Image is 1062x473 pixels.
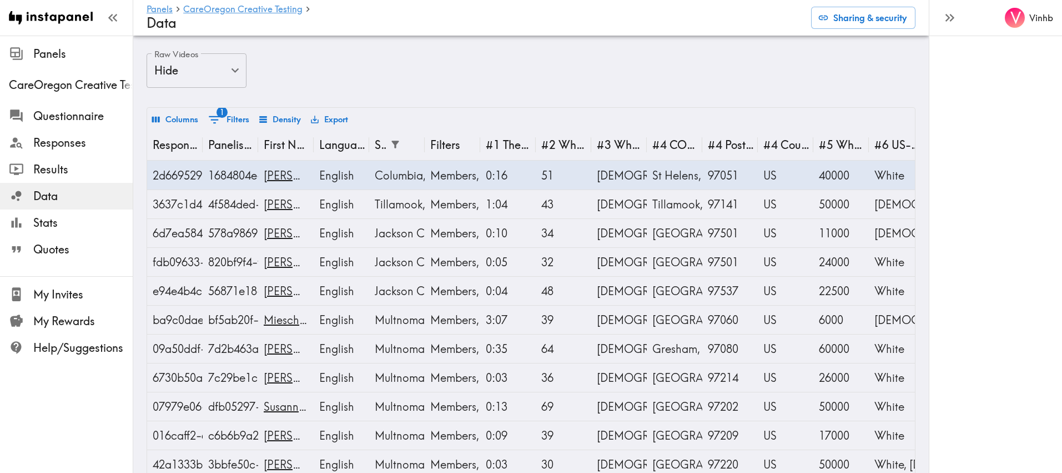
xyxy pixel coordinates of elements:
[874,421,919,450] div: White
[541,219,586,247] div: 34
[597,190,641,218] div: Female
[652,219,697,247] div: Medford, OR 97501, USA
[541,138,587,152] div: #2 What is your age?
[541,335,586,363] div: 64
[486,364,530,392] div: 0:03
[375,248,419,276] div: Jackson County Members - Fall into one of the following segments - Are a D-SNP and/or CareOregon ...
[264,226,354,240] a: Michelle
[874,277,919,305] div: White
[1010,8,1021,28] span: V
[708,306,752,334] div: 97060
[486,392,530,421] div: 0:13
[430,335,475,363] div: Members, Non-Advantage Members, Urban Members, Urban Residents
[153,335,197,363] div: 09a50ddf-9fdb-415a-821d-04e11da5ebb4
[486,248,530,276] div: 0:05
[319,392,364,421] div: English
[430,421,475,450] div: Members, Urban Members, Urban Residents
[819,161,863,190] div: 40000
[652,248,697,276] div: Medford, OR 97501, USA
[217,107,228,118] span: 1
[874,138,920,152] div: #6 US-ONLY - What race(s) do you identify as?
[264,371,354,385] a: Derek
[208,277,253,305] div: 56871e18-f4c2-49a9-9e00-fe3761bf6814
[874,248,919,276] div: White
[763,190,808,218] div: US
[652,421,697,450] div: Portland, OR 97209, USA
[33,215,133,231] span: Stats
[319,364,364,392] div: English
[9,77,133,93] span: CareOregon Creative Testing
[819,392,863,421] div: 50000
[874,190,919,218] div: American Indian or Alaska Native
[811,7,915,29] button: Sharing & security
[208,421,253,450] div: c6b6b9a2-8057-44ce-acc7-7fe6a5c43b34
[33,313,133,329] span: My Rewards
[486,421,530,450] div: 0:09
[264,168,354,182] a: Darcy
[264,197,354,211] a: Sonya
[652,392,697,421] div: Portland, OR 97202, USA
[708,364,752,392] div: 97214
[208,248,253,276] div: 820bf9f4-f818-40ad-b8c0-ed444c98cf63
[153,138,199,152] div: Response ID
[1029,12,1053,24] h6: Vinhb
[375,219,419,247] div: Jackson County Members - Fall into one of the following segments - Are a D-SNP and/or CareOregon ...
[430,248,475,276] div: Members, Rural Members, Rural Residents
[147,4,173,15] a: Panels
[874,392,919,421] div: White
[763,277,808,305] div: US
[264,400,311,414] a: Susannah
[819,364,863,392] div: 26000
[205,110,252,130] button: Show filters
[375,306,419,334] div: Multnomah, Portland Metro Members - Fall into one of the following segments - Are not a member of...
[486,277,530,305] div: 0:04
[708,161,752,190] div: 97051
[597,138,643,152] div: #3 What is your gender?
[597,364,641,392] div: Male
[763,138,809,152] div: #4 Country
[486,335,530,363] div: 0:35
[264,457,354,471] a: Laurain
[153,248,197,276] div: fdb09633-3d1c-4e52-ba7b-25f81b02eab6
[874,219,919,247] div: Hispanic or Latino/a/x/e, White, American Indian or Alaska Native
[33,340,133,356] span: Help/Suggestions
[541,277,586,305] div: 48
[33,162,133,177] span: Results
[763,248,808,276] div: US
[597,421,641,450] div: Female
[486,190,530,218] div: 1:04
[375,161,419,190] div: Columbia, North Coast Members - Fall into one of the following segments - Are not a member of D-S...
[319,161,364,190] div: English
[597,219,641,247] div: Female
[652,161,697,190] div: St Helens, OR 97051, USA
[763,306,808,334] div: US
[264,284,354,298] a: Megan
[375,138,386,152] div: Segment
[208,138,254,152] div: Panelist ID
[153,190,197,218] div: 3637c1d4-27c0-4f52-bab7-50c94c820552
[430,219,475,247] div: Members, Rural Members, Rural Residents
[541,248,586,276] div: 32
[149,110,201,129] button: Select columns
[375,190,419,218] div: Tillamook, North Coast Members - Fall into one of the following segments - Are a D-SNP and/or Car...
[375,392,419,421] div: Multnomah, Portland Metro Members - Fall into one of the following segments - Are not a member of...
[486,138,532,152] div: #1 There is a new instapanel!
[375,335,419,363] div: Multnomah, Portland Metro Members - Fall into one of the following segments - Are not a member of...
[208,364,253,392] div: 7c29be1c-c3cd-4d13-8f9a-699abed590dc
[208,306,253,334] div: bf5ab20f-a084-4ceb-b69a-811fe9f95648
[33,188,133,204] span: Data
[430,364,475,392] div: Members, Urban Members, Urban Residents
[308,110,351,129] button: Export
[652,306,697,334] div: Wood Village, OR 97060, USA
[430,306,475,334] div: Members, Non-Advantage Members, Urban Members, Urban Residents
[486,161,530,190] div: 0:16
[652,190,697,218] div: Tillamook, OR 97141, USA
[256,110,304,129] button: Density
[541,364,586,392] div: 36
[153,277,197,305] div: e94e4b4c-d520-437d-9bd4-cc44c946fbb0
[264,255,354,269] a: Joseph
[154,48,199,61] label: Raw Videos
[264,342,354,356] a: Linda
[387,136,404,153] button: Show filters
